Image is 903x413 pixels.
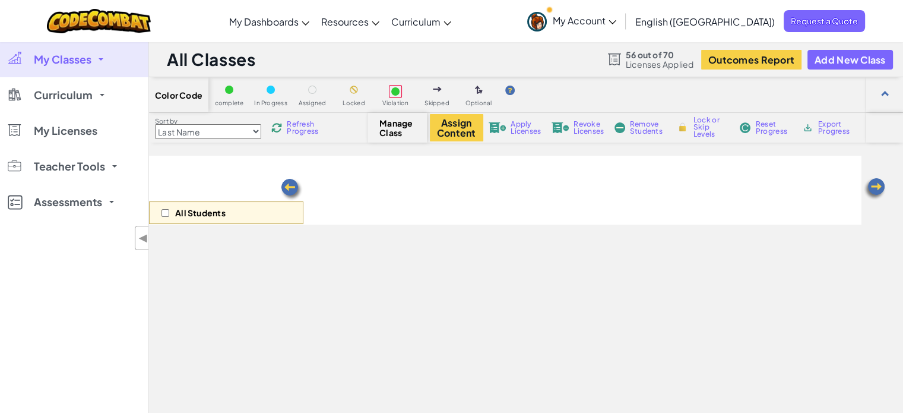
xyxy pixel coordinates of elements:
[802,122,813,133] img: IconArchive.svg
[34,197,102,207] span: Assessments
[315,5,385,37] a: Resources
[34,54,91,65] span: My Classes
[223,5,315,37] a: My Dashboards
[433,87,442,92] img: IconSkippedLevel.svg
[34,161,105,172] span: Teacher Tools
[167,48,255,71] h1: All Classes
[739,122,751,133] img: IconReset.svg
[254,100,287,106] span: In Progress
[505,86,515,95] img: IconHint.svg
[676,122,689,133] img: IconLock.svg
[784,10,865,32] a: Request a Quote
[34,90,93,100] span: Curriculum
[271,122,282,133] img: IconReload.svg
[630,121,666,135] span: Remove Students
[321,15,369,28] span: Resources
[807,50,893,70] button: Add New Class
[701,50,801,70] button: Outcomes Report
[424,100,449,106] span: Skipped
[382,100,408,106] span: Violation
[155,90,202,100] span: Color Code
[379,118,414,137] span: Manage Class
[465,100,492,106] span: Optional
[430,114,483,141] button: Assign Content
[574,121,604,135] span: Revoke Licenses
[229,15,299,28] span: My Dashboards
[215,100,244,106] span: complete
[552,122,569,133] img: IconLicenseRevoke.svg
[818,121,854,135] span: Export Progress
[626,50,694,59] span: 56 out of 70
[553,14,616,27] span: My Account
[629,5,781,37] a: English ([GEOGRAPHIC_DATA])
[511,121,541,135] span: Apply Licenses
[626,59,694,69] span: Licenses Applied
[756,121,791,135] span: Reset Progress
[635,15,775,28] span: English ([GEOGRAPHIC_DATA])
[155,116,261,126] label: Sort by
[299,100,327,106] span: Assigned
[138,229,148,247] span: ◀
[391,15,441,28] span: Curriculum
[385,5,457,37] a: Curriculum
[475,86,483,95] img: IconOptionalLevel.svg
[693,116,728,138] span: Lock or Skip Levels
[280,178,303,201] img: Arrow_Left.png
[287,121,324,135] span: Refresh Progress
[614,122,625,133] img: IconRemoveStudents.svg
[175,208,226,217] p: All Students
[863,177,886,201] img: Arrow_Left.png
[489,122,506,133] img: IconLicenseApply.svg
[521,2,622,40] a: My Account
[34,125,97,136] span: My Licenses
[527,12,547,31] img: avatar
[343,100,365,106] span: Locked
[47,9,151,33] img: CodeCombat logo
